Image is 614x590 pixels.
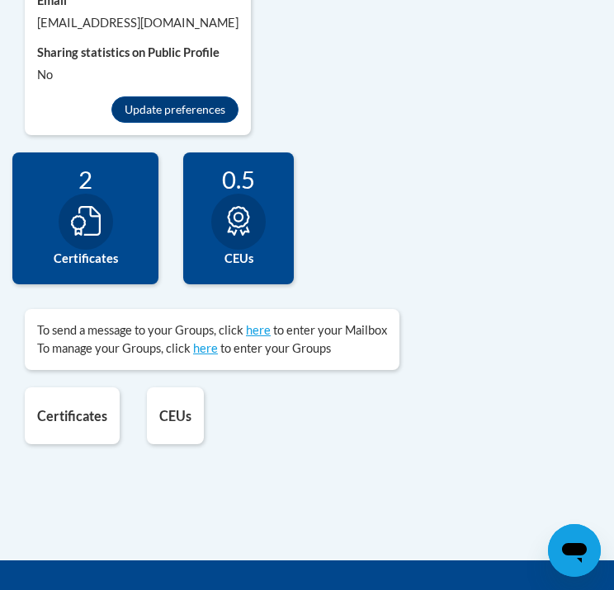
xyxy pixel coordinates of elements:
[548,524,601,577] iframe: Button to launch messaging window
[111,96,239,123] button: Update preferences
[37,408,107,424] h5: Certificates
[37,44,239,62] label: Sharing statistics on Public Profile
[25,165,146,194] div: 2
[196,165,281,194] div: 0.5
[37,66,239,84] div: No
[159,408,191,424] h5: CEUs
[37,341,191,355] span: To manage your Groups, click
[273,323,387,337] span: to enter your Mailbox
[196,250,281,268] label: CEUs
[37,323,243,337] span: To send a message to your Groups, click
[220,341,331,355] span: to enter your Groups
[37,14,239,32] div: [EMAIL_ADDRESS][DOMAIN_NAME]
[246,323,271,337] a: here
[193,341,218,355] a: here
[25,250,146,268] label: Certificates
